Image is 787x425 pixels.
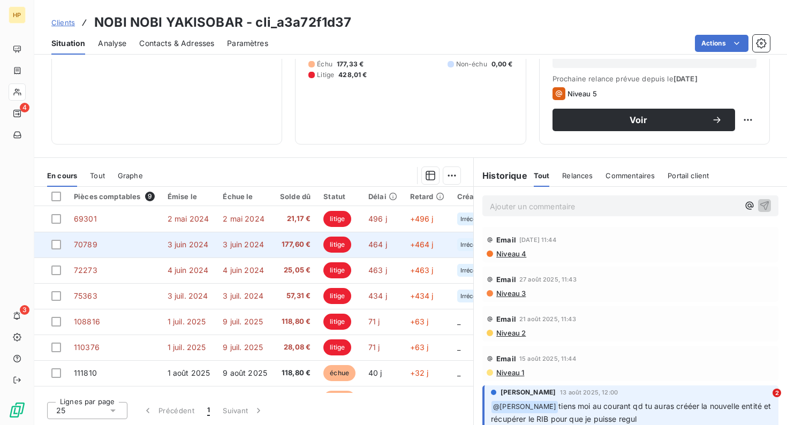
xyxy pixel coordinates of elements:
[223,343,263,352] span: 9 juil. 2025
[223,291,263,300] span: 3 juil. 2024
[323,288,351,304] span: litige
[98,38,126,49] span: Analyse
[553,109,735,131] button: Voir
[456,59,487,69] span: Non-échu
[168,240,209,249] span: 3 juin 2024
[337,59,364,69] span: 177,33 €
[74,368,97,377] span: 111810
[368,265,387,275] span: 463 j
[168,291,208,300] span: 3 juil. 2024
[280,368,311,378] span: 118,80 €
[368,192,397,201] div: Délai
[495,249,526,258] span: Niveau 4
[207,405,210,416] span: 1
[460,241,498,248] span: Irrécouvrable
[9,401,26,419] img: Logo LeanPay
[145,192,155,201] span: 9
[223,368,267,377] span: 9 août 2025
[410,317,429,326] span: +63 j
[227,38,268,49] span: Paramètres
[280,265,311,276] span: 25,05 €
[280,214,311,224] span: 21,17 €
[519,316,576,322] span: 21 août 2025, 11:43
[223,192,267,201] div: Échue le
[74,240,97,249] span: 70789
[410,368,429,377] span: +32 j
[495,329,526,337] span: Niveau 2
[223,265,264,275] span: 4 juin 2024
[139,38,214,49] span: Contacts & Adresses
[695,35,748,52] button: Actions
[674,74,698,83] span: [DATE]
[368,240,387,249] span: 464 j
[773,389,781,397] span: 2
[323,211,351,227] span: litige
[74,192,155,201] div: Pièces comptables
[47,171,77,180] span: En cours
[368,317,380,326] span: 71 j
[457,343,460,352] span: _
[410,214,434,223] span: +496 j
[565,116,712,124] span: Voir
[94,13,351,32] h3: NOBI NOBI YAKISOBAR - cli_a3a72f1d37
[410,240,434,249] span: +464 j
[223,240,264,249] span: 3 juin 2024
[410,343,429,352] span: +63 j
[51,18,75,27] span: Clients
[323,262,351,278] span: litige
[410,291,434,300] span: +434 j
[668,171,709,180] span: Portail client
[410,192,444,201] div: Retard
[567,89,597,98] span: Niveau 5
[168,368,210,377] span: 1 août 2025
[323,339,351,355] span: litige
[280,342,311,353] span: 28,08 €
[474,169,527,182] h6: Historique
[457,192,529,201] div: Créances douteuses
[280,192,311,201] div: Solde dû
[136,399,201,422] button: Précédent
[491,401,558,413] span: @ [PERSON_NAME]
[553,74,756,83] span: Prochaine relance prévue depuis le
[201,399,216,422] button: 1
[562,171,593,180] span: Relances
[323,192,355,201] div: Statut
[9,6,26,24] div: HP
[118,171,143,180] span: Graphe
[368,214,387,223] span: 496 j
[560,389,618,396] span: 13 août 2025, 12:00
[519,355,576,362] span: 15 août 2025, 11:44
[495,368,524,377] span: Niveau 1
[460,216,498,222] span: Irrécouvrable
[495,289,526,298] span: Niveau 3
[20,103,29,112] span: 4
[74,265,97,275] span: 72273
[491,59,513,69] span: 0,00 €
[20,305,29,315] span: 3
[168,214,209,223] span: 2 mai 2024
[223,214,264,223] span: 2 mai 2024
[223,317,263,326] span: 9 juil. 2025
[168,192,210,201] div: Émise le
[51,38,85,49] span: Situation
[168,317,206,326] span: 1 juil. 2025
[323,391,355,407] span: échue
[280,291,311,301] span: 57,31 €
[410,265,434,275] span: +463 j
[519,276,577,283] span: 27 août 2025, 11:43
[74,343,100,352] span: 110376
[368,291,387,300] span: 434 j
[74,214,97,223] span: 69301
[216,399,270,422] button: Suivant
[323,237,351,253] span: litige
[501,388,556,397] span: [PERSON_NAME]
[368,368,382,377] span: 40 j
[56,405,65,416] span: 25
[168,265,209,275] span: 4 juin 2024
[457,317,460,326] span: _
[460,293,498,299] span: Irrécouvrable
[323,365,355,381] span: échue
[74,317,100,326] span: 108816
[90,171,105,180] span: Tout
[496,354,516,363] span: Email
